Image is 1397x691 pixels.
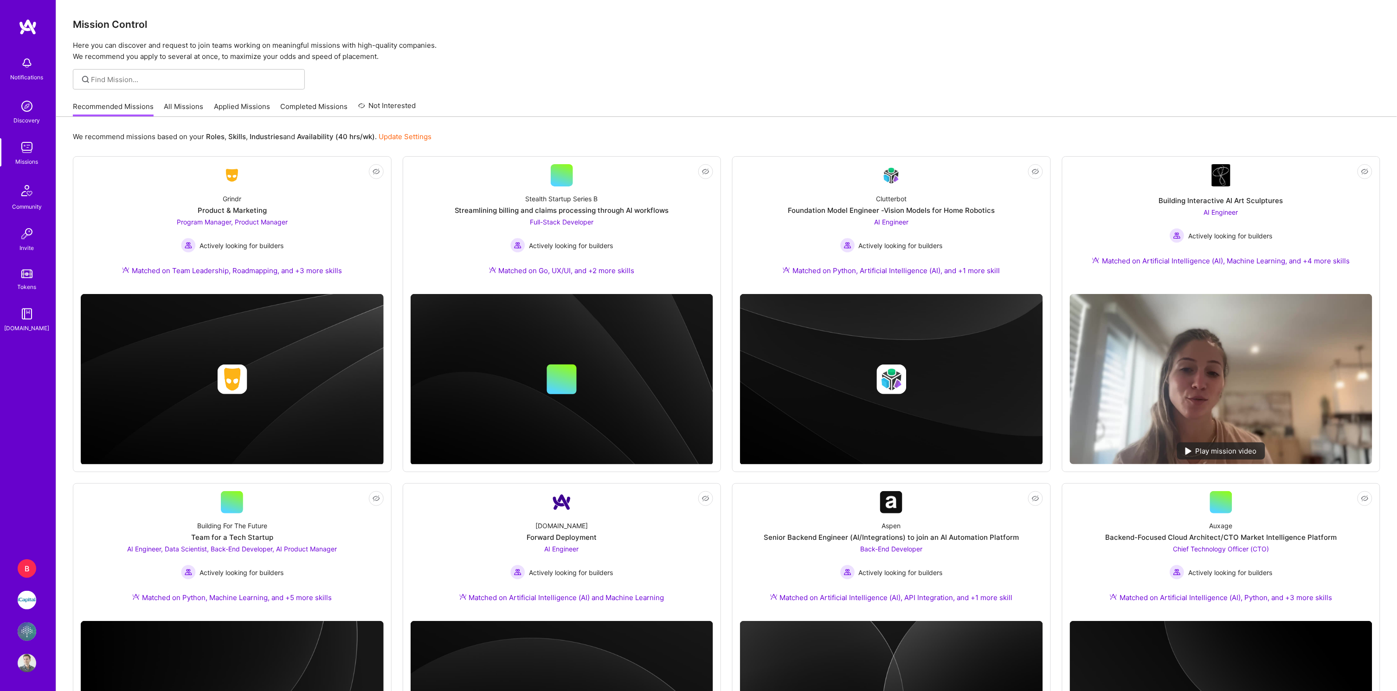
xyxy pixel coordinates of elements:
[1110,593,1117,601] img: Ateam Purple Icon
[1185,448,1192,455] img: play
[1092,256,1100,264] img: Ateam Purple Icon
[1188,231,1272,241] span: Actively looking for builders
[740,294,1043,465] img: cover
[177,218,288,226] span: Program Manager, Product Manager
[18,622,36,641] img: Flowcarbon: AI Memory Company
[455,205,669,215] div: Streamlining billing and claims processing through AI workflows
[11,72,44,82] div: Notifications
[1204,208,1238,216] span: AI Engineer
[1212,164,1230,186] img: Company Logo
[1170,228,1185,243] img: Actively looking for builders
[510,238,525,253] img: Actively looking for builders
[73,40,1380,62] p: Here you can discover and request to join teams working on meaningful missions with high-quality ...
[882,521,901,531] div: Aspen
[530,218,593,226] span: Full-Stack Developer
[73,19,1380,30] h3: Mission Control
[297,132,375,141] b: Availability (40 hrs/wk)
[510,565,525,580] img: Actively looking for builders
[18,559,36,578] div: B
[200,241,283,250] span: Actively looking for builders
[73,102,154,117] a: Recommended Missions
[15,591,39,609] a: iCapital: Build and maintain RESTful API
[127,545,337,553] span: AI Engineer, Data Scientist, Back-End Developer, AI Product Manager
[459,593,664,602] div: Matched on Artificial Intelligence (AI) and Machine Learning
[740,491,1043,614] a: Company LogoAspenSenior Backend Engineer (AI/Integrations) to join an AI Automation PlatformBack-...
[18,654,36,672] img: User Avatar
[880,491,902,513] img: Company Logo
[1188,568,1272,577] span: Actively looking for builders
[545,545,579,553] span: AI Engineer
[1170,565,1185,580] img: Actively looking for builders
[860,545,922,553] span: Back-End Developer
[1177,442,1265,460] div: Play mission video
[1173,545,1269,553] span: Chief Technology Officer (CTO)
[20,243,34,253] div: Invite
[18,282,37,292] div: Tokens
[1070,491,1373,614] a: AuxageBackend-Focused Cloud Architect/CTO Market Intelligence PlatformChief Technology Officer (C...
[122,266,129,274] img: Ateam Purple Icon
[164,102,204,117] a: All Missions
[840,565,855,580] img: Actively looking for builders
[1159,196,1283,205] div: Building Interactive AI Art Sculptures
[702,168,709,175] i: icon EyeClosed
[191,532,273,542] div: Team for a Tech Startup
[281,102,348,117] a: Completed Missions
[1361,495,1369,502] i: icon EyeClosed
[783,266,1000,275] div: Matched on Python, Artificial Intelligence (AI), and +1 more skill
[373,495,380,502] i: icon EyeClosed
[526,194,598,204] div: Stealth Startup Series B
[200,568,283,577] span: Actively looking for builders
[18,54,36,72] img: bell
[1032,168,1039,175] i: icon EyeClosed
[181,238,196,253] img: Actively looking for builders
[18,591,36,609] img: iCapital: Build and maintain RESTful API
[16,157,39,166] div: Missions
[16,179,38,202] img: Community
[132,593,332,602] div: Matched on Python, Machine Learning, and +5 more skills
[770,593,778,601] img: Ateam Purple Icon
[840,238,855,253] img: Actively looking for builders
[15,622,39,641] a: Flowcarbon: AI Memory Company
[91,75,298,84] input: Find Mission...
[859,568,943,577] span: Actively looking for builders
[788,205,995,215] div: Foundation Model Engineer -Vision Models for Home Robotics
[411,294,714,465] img: cover
[18,224,36,243] img: Invite
[859,241,943,250] span: Actively looking for builders
[489,266,635,275] div: Matched on Go, UX/UI, and +2 more skills
[1110,593,1332,602] div: Matched on Artificial Intelligence (AI), Python, and +3 more skills
[770,593,1013,602] div: Matched on Artificial Intelligence (AI), API Integration, and +1 more skill
[250,132,283,141] b: Industries
[1070,164,1373,287] a: Company LogoBuilding Interactive AI Art SculpturesAI Engineer Actively looking for buildersActive...
[379,132,431,141] a: Update Settings
[489,266,496,274] img: Ateam Purple Icon
[1070,294,1373,464] img: No Mission
[12,202,42,211] div: Community
[358,100,416,117] a: Not Interested
[1361,168,1369,175] i: icon EyeClosed
[181,565,196,580] img: Actively looking for builders
[214,102,270,117] a: Applied Missions
[876,365,906,394] img: Company logo
[80,74,91,85] i: icon SearchGrey
[81,164,384,287] a: Company LogoGrindrProduct & MarketingProgram Manager, Product Manager Actively looking for builde...
[1092,256,1350,266] div: Matched on Artificial Intelligence (AI), Machine Learning, and +4 more skills
[702,495,709,502] i: icon EyeClosed
[373,168,380,175] i: icon EyeClosed
[21,269,32,278] img: tokens
[228,132,246,141] b: Skills
[1210,521,1233,531] div: Auxage
[223,194,241,204] div: Grindr
[874,218,908,226] span: AI Engineer
[81,294,384,465] img: cover
[122,266,342,275] div: Matched on Team Leadership, Roadmapping, and +3 more skills
[19,19,37,35] img: logo
[535,521,588,531] div: [DOMAIN_NAME]
[14,115,40,125] div: Discovery
[527,532,597,542] div: Forward Deployment
[783,266,790,274] img: Ateam Purple Icon
[411,491,714,614] a: Company Logo[DOMAIN_NAME]Forward DeploymentAI Engineer Actively looking for buildersActively look...
[459,593,467,601] img: Ateam Purple Icon
[198,205,267,215] div: Product & Marketing
[529,241,613,250] span: Actively looking for builders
